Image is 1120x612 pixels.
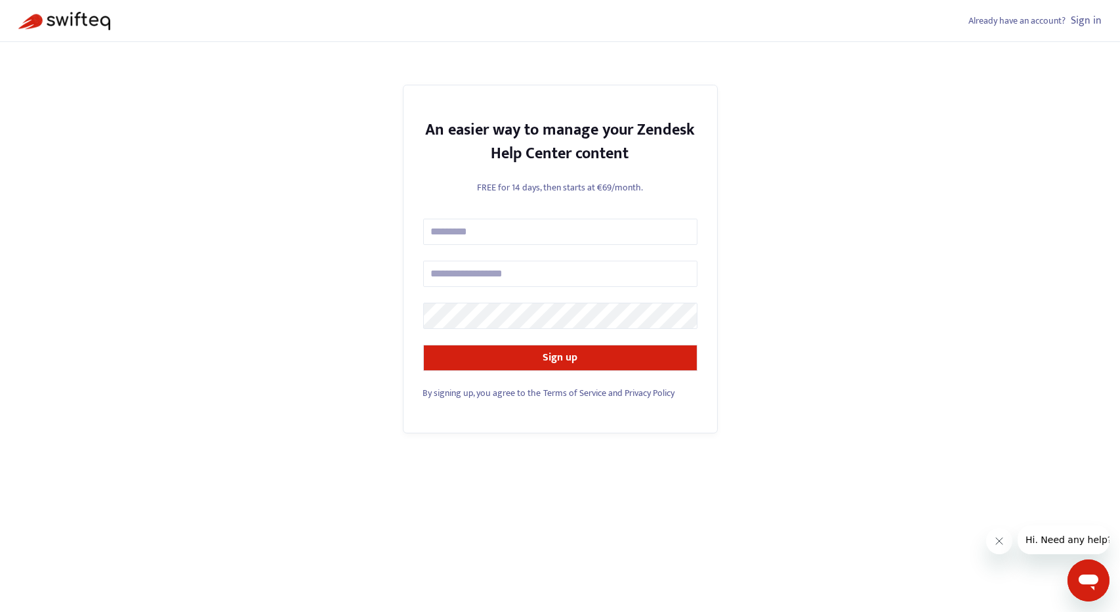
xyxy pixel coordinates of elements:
[18,12,110,30] img: Swifteq
[625,385,674,401] a: Privacy Policy
[1018,525,1110,554] iframe: Message from company
[425,117,695,167] strong: An easier way to manage your Zendesk Help Center content
[423,181,697,194] p: FREE for 14 days, then starts at €69/month.
[1068,559,1110,601] iframe: Button to launch messaging window
[1071,12,1102,30] a: Sign in
[423,386,697,400] div: and
[969,13,1066,28] span: Already have an account?
[423,385,541,401] span: By signing up, you agree to the
[8,9,94,20] span: Hi. Need any help?
[423,345,697,371] button: Sign up
[986,528,1012,554] iframe: Close message
[543,349,577,366] strong: Sign up
[543,385,606,401] a: Terms of Service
